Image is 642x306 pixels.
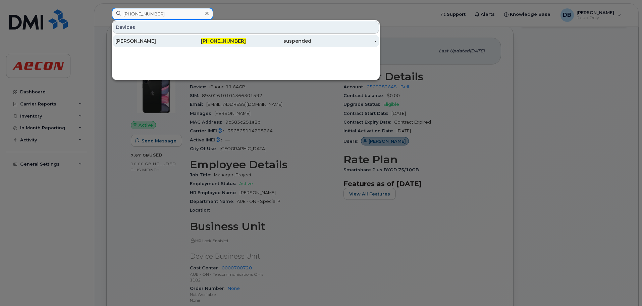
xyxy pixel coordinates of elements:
[115,38,181,44] div: [PERSON_NAME]
[113,21,379,34] div: Devices
[246,38,311,44] div: suspended
[112,8,213,20] input: Find something...
[311,38,377,44] div: -
[201,38,246,44] span: [PHONE_NUMBER]
[113,35,379,47] a: [PERSON_NAME][PHONE_NUMBER]suspended-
